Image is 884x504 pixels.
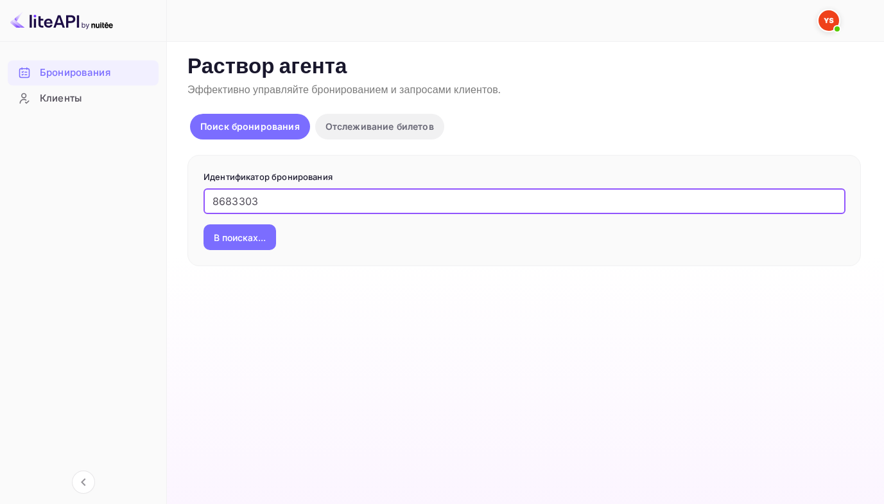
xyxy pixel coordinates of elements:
ya-tr-span: В поисках... [214,231,266,244]
a: Клиенты [8,86,159,110]
img: Служба Поддержки Яндекса [819,10,839,31]
input: Введите идентификатор бронирования (например, 63782194) [204,188,845,214]
ya-tr-span: Раствор агента [187,53,347,81]
ya-tr-span: Отслеживание билетов [325,121,434,132]
ya-tr-span: Клиенты [40,91,82,106]
div: Клиенты [8,86,159,111]
div: Бронирования [8,60,159,85]
ya-tr-span: Поиск бронирования [200,121,300,132]
ya-tr-span: Бронирования [40,66,110,80]
a: Бронирования [8,60,159,84]
button: Свернуть навигацию [72,471,95,494]
button: В поисках... [204,224,276,250]
ya-tr-span: Идентификатор бронирования [204,172,333,182]
ya-tr-span: Эффективно управляйте бронированием и запросами клиентов. [187,84,501,97]
img: Логотип LiteAPI [10,10,113,31]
